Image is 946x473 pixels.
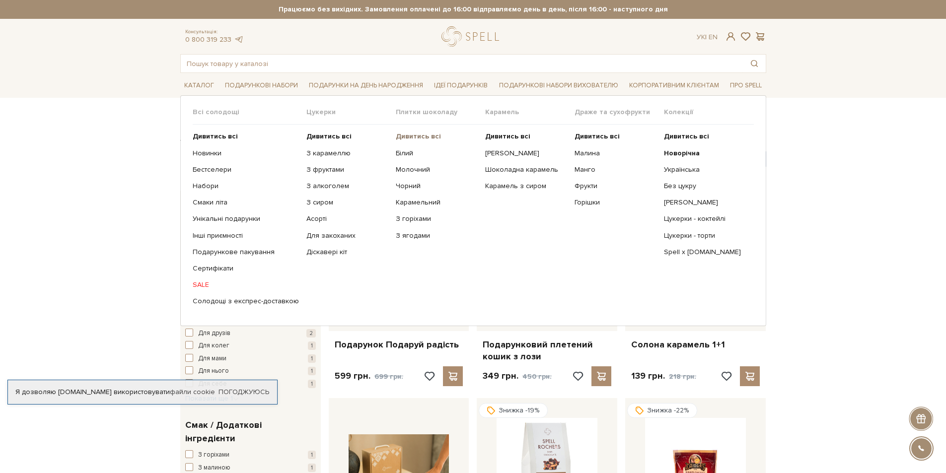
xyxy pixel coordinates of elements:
[193,149,299,158] a: Новинки
[483,370,552,382] p: 349 грн.
[441,26,504,47] a: logo
[193,132,238,140] b: Дивитись всі
[185,418,313,445] span: Смак / Додаткові інгредієнти
[180,95,766,326] div: Каталог
[180,78,218,93] a: Каталог
[396,108,485,117] span: Плитки шоколаду
[664,108,753,117] span: Колекції
[198,329,230,338] span: Для друзів
[185,329,316,338] button: Для друзів 2
[193,132,299,141] a: Дивитись всі
[306,149,388,158] a: З карамеллю
[193,280,299,289] a: SALE
[575,132,620,140] b: Дивитись всі
[664,149,746,158] a: Новорічна
[198,341,229,351] span: Для колег
[306,132,352,140] b: Дивитись всі
[374,372,403,381] span: 699 грн.
[485,132,530,140] b: Дивитись всі
[234,35,244,44] a: telegram
[625,77,723,94] a: Корпоративним клієнтам
[185,354,316,364] button: Для мами 1
[396,132,478,141] a: Дивитись всі
[185,463,316,473] button: З малиною 1
[198,366,229,376] span: Для нього
[430,78,492,93] a: Ідеї подарунків
[396,198,478,207] a: Карамельний
[575,108,664,117] span: Драже та сухофрукти
[308,341,316,350] span: 1
[185,35,231,44] a: 0 800 319 233
[193,182,299,191] a: Набори
[198,354,226,364] span: Для мами
[193,214,299,223] a: Унікальні подарунки
[170,388,215,396] a: файли cookie
[185,450,316,460] button: З горіхами 1
[664,149,700,157] b: Новорічна
[396,231,478,240] a: З ягодами
[575,182,656,191] a: Фрукти
[306,132,388,141] a: Дивитись всі
[483,339,611,362] a: Подарунковий плетений кошик з лози
[485,132,567,141] a: Дивитись всі
[308,354,316,363] span: 1
[198,450,229,460] span: З горіхами
[193,198,299,207] a: Смаки літа
[726,78,766,93] a: Про Spell
[306,329,316,338] span: 2
[664,198,746,207] a: [PERSON_NAME]
[743,55,766,72] button: Пошук товару у каталозі
[627,403,697,418] div: Знижка -22%
[485,149,567,158] a: [PERSON_NAME]
[180,5,766,14] strong: Працюємо без вихідних. Замовлення оплачені до 16:00 відправляємо день в день, після 16:00 - насту...
[306,214,388,223] a: Асорті
[664,132,709,140] b: Дивитись всі
[306,198,388,207] a: З сиром
[198,463,230,473] span: З малиною
[335,339,463,350] a: Подарунок Подаруй радість
[697,33,718,42] div: Ук
[198,379,227,389] span: Для себе
[396,132,441,140] b: Дивитись всі
[485,182,567,191] a: Карамель з сиром
[664,165,746,174] a: Українська
[305,78,427,93] a: Подарунки на День народження
[575,165,656,174] a: Манго
[631,370,696,382] p: 139 грн.
[485,165,567,174] a: Шоколадна карамель
[185,341,316,351] button: Для колег 1
[664,214,746,223] a: Цукерки - коктейлі
[396,165,478,174] a: Молочний
[193,165,299,174] a: Бестселери
[221,78,302,93] a: Подарункові набори
[631,339,760,350] a: Солона карамель 1+1
[193,264,299,273] a: Сертифікати
[479,403,548,418] div: Знижка -19%
[396,214,478,223] a: З горіхами
[193,231,299,240] a: Інші приємності
[705,33,707,41] span: |
[193,248,299,257] a: Подарункове пакування
[495,77,622,94] a: Подарункові набори вихователю
[193,108,306,117] span: Всі солодощі
[308,451,316,459] span: 1
[709,33,718,41] a: En
[8,388,277,397] div: Я дозволяю [DOMAIN_NAME] використовувати
[308,367,316,375] span: 1
[306,231,388,240] a: Для закоханих
[308,380,316,388] span: 1
[669,372,696,381] span: 218 грн.
[185,366,316,376] button: Для нього 1
[664,248,746,257] a: Spell x [DOMAIN_NAME]
[181,55,743,72] input: Пошук товару у каталозі
[306,182,388,191] a: З алкоголем
[522,372,552,381] span: 450 грн.
[218,388,269,397] a: Погоджуюсь
[308,464,316,472] span: 1
[306,108,396,117] span: Цукерки
[396,182,478,191] a: Чорний
[335,370,403,382] p: 599 грн.
[575,198,656,207] a: Горішки
[306,165,388,174] a: З фруктами
[306,248,388,257] a: Діскавері кіт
